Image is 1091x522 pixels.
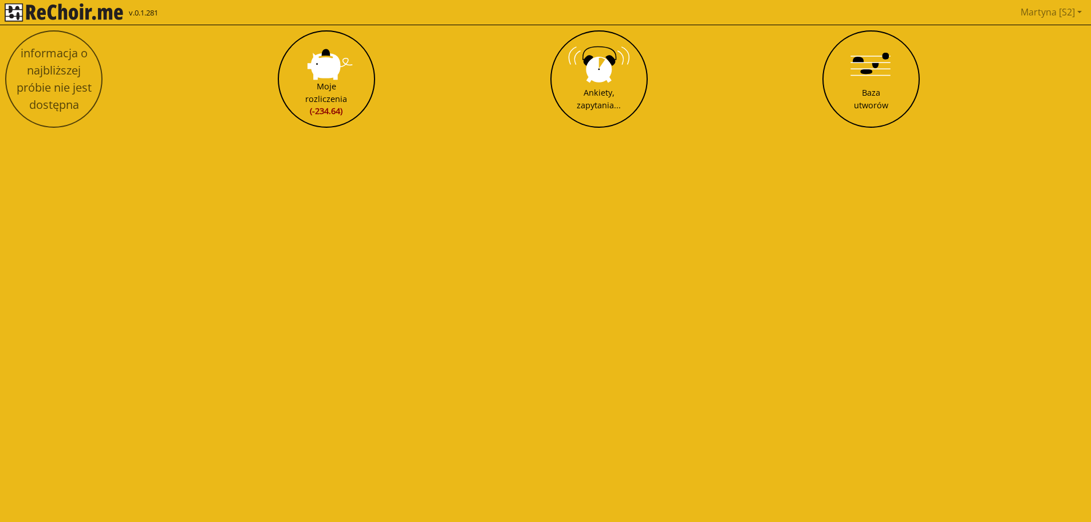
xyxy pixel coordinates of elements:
img: rekłajer mi [5,3,123,22]
a: Martyna [S2] [1016,1,1086,23]
div: Moje rozliczenia [305,80,347,117]
div: Ankiety, zapytania... [577,87,621,111]
span: v.0.1.281 [129,7,158,19]
button: Moje rozliczenia(-234.64) [278,30,375,128]
button: Ankiety, zapytania... [550,30,648,128]
button: Baza utworów [822,30,920,128]
div: Baza utworów [854,87,888,111]
span: (-234.64) [305,105,347,117]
